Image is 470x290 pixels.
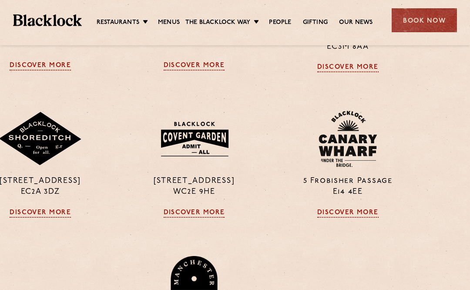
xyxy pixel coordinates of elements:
p: 5 Frobisher Passage E14 4EE [278,176,418,198]
a: Restaurants [97,18,139,27]
img: BL_CW_Logo_Website.svg [319,111,377,167]
a: Discover More [317,64,379,72]
p: [STREET_ADDRESS] WC2E 9HE [124,176,264,198]
div: Book Now [392,8,457,32]
a: Discover More [317,209,379,218]
img: BLA_1470_CoventGarden_Website_Solid.svg [152,116,236,162]
a: People [269,18,291,27]
img: BL_Textured_Logo-footer-cropped.svg [13,14,82,26]
a: Our News [339,18,373,27]
a: Discover More [10,209,71,218]
a: The Blacklock Way [185,18,250,27]
a: Discover More [164,62,225,71]
a: Discover More [164,209,225,218]
a: Discover More [10,62,71,71]
a: Menus [158,18,180,27]
a: Gifting [303,18,328,27]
